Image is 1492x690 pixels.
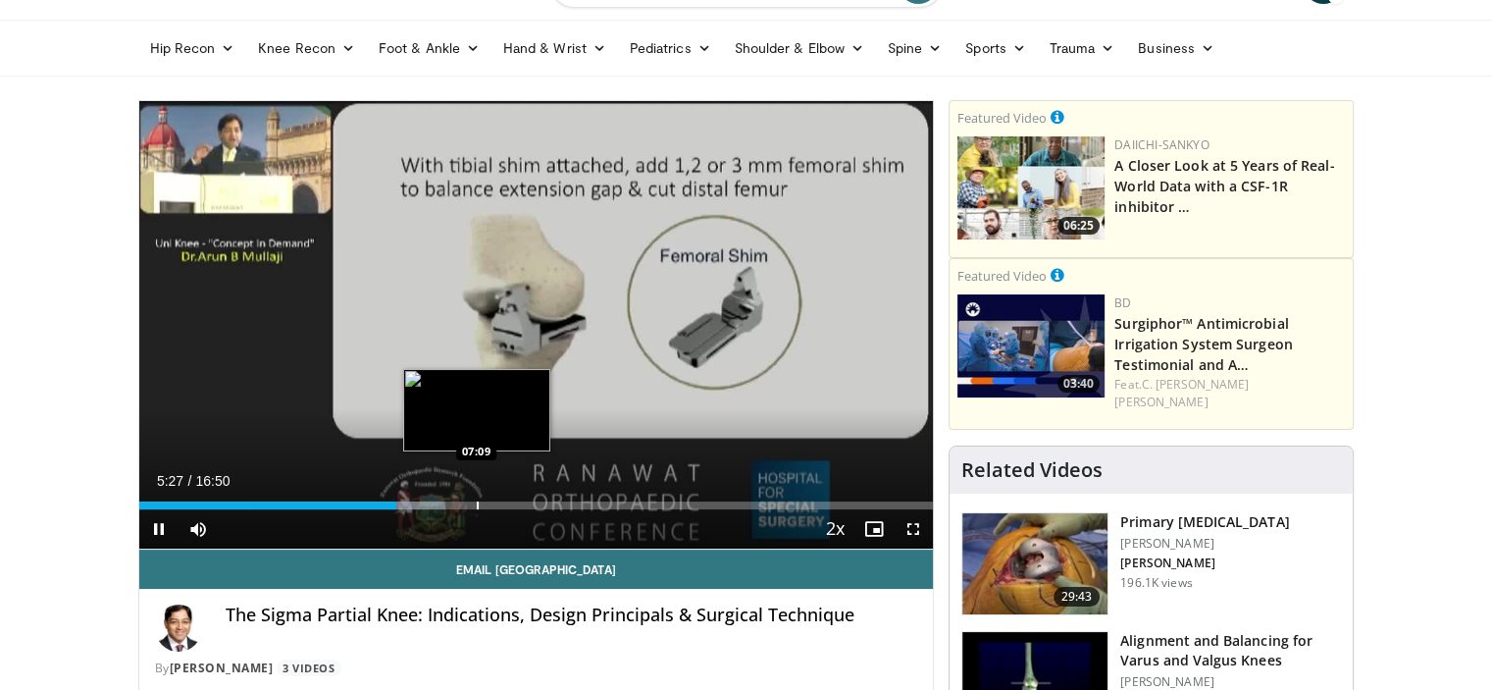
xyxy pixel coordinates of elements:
[957,267,1047,285] small: Featured Video
[226,605,918,626] h4: The Sigma Partial Knee: Indications, Design Principals & Surgical Technique
[1126,28,1226,68] a: Business
[179,509,218,549] button: Mute
[1114,156,1334,216] a: A Closer Look at 5 Years of Real-World Data with a CSF-1R inhibitor …
[815,509,854,549] button: Playback Rate
[1120,674,1341,690] p: [PERSON_NAME]
[139,509,179,549] button: Pause
[1057,217,1100,235] span: 06:25
[723,28,876,68] a: Shoulder & Elbow
[957,294,1105,398] a: 03:40
[1120,631,1341,670] h3: Alignment and Balancing for Varus and Valgus Knees
[170,660,274,676] a: [PERSON_NAME]
[957,109,1047,127] small: Featured Video
[1120,575,1192,591] p: 196.1K views
[155,660,918,677] div: By
[854,509,894,549] button: Enable picture-in-picture mode
[139,101,934,550] video-js: Video Player
[1114,294,1131,311] a: BD
[139,550,934,589] a: Email [GEOGRAPHIC_DATA]
[962,513,1107,615] img: 297061_3.png.150x105_q85_crop-smart_upscale.jpg
[957,136,1105,239] img: 93c22cae-14d1-47f0-9e4a-a244e824b022.png.150x105_q85_crop-smart_upscale.jpg
[953,28,1038,68] a: Sports
[957,136,1105,239] a: 06:25
[876,28,953,68] a: Spine
[1114,376,1249,410] a: C. [PERSON_NAME] [PERSON_NAME]
[894,509,933,549] button: Fullscreen
[1120,536,1289,552] p: [PERSON_NAME]
[1114,136,1209,153] a: Daiichi-Sankyo
[1057,375,1100,393] span: 03:40
[1054,587,1101,607] span: 29:43
[961,512,1341,616] a: 29:43 Primary [MEDICAL_DATA] [PERSON_NAME] [PERSON_NAME] 196.1K views
[139,502,934,509] div: Progress Bar
[195,473,230,489] span: 16:50
[1114,314,1293,374] a: Surgiphor™ Antimicrobial Irrigation System Surgeon Testimonial and A…
[1038,28,1127,68] a: Trauma
[957,294,1105,398] img: 70422da6-974a-44ac-bf9d-78c82a89d891.150x105_q85_crop-smart_upscale.jpg
[961,458,1103,482] h4: Related Videos
[618,28,723,68] a: Pediatrics
[1114,376,1345,411] div: Feat.
[1120,512,1289,532] h3: Primary [MEDICAL_DATA]
[188,473,192,489] span: /
[367,28,491,68] a: Foot & Ankle
[157,473,183,489] span: 5:27
[1120,556,1289,571] p: [PERSON_NAME]
[403,369,550,451] img: image.jpeg
[491,28,618,68] a: Hand & Wrist
[155,605,202,652] img: Avatar
[277,660,341,676] a: 3 Videos
[138,28,247,68] a: Hip Recon
[246,28,367,68] a: Knee Recon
